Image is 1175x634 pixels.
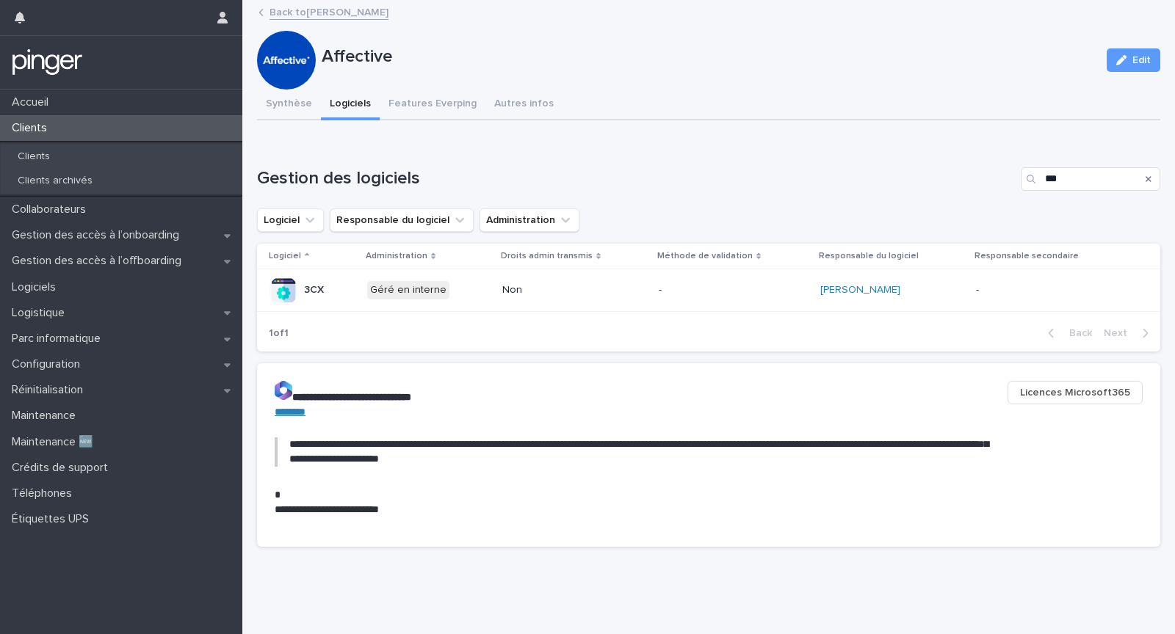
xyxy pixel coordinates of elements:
p: Gestion des accès à l’offboarding [6,254,193,268]
p: Maintenance 🆕 [6,435,105,449]
p: Gestion des accès à l’onboarding [6,228,191,242]
p: Crédits de support [6,461,120,475]
button: Features Everping [380,90,485,120]
p: Responsable du logiciel [819,248,919,264]
p: - [976,284,1099,296]
button: Logiciel [257,208,324,232]
button: Back [1036,327,1098,340]
button: Licences Microsoft365 [1008,381,1143,404]
h1: Gestion des logiciels [257,168,1015,189]
div: Géré en interne [367,281,449,299]
a: Back to[PERSON_NAME] [270,3,388,20]
p: - [659,284,781,296]
p: Logiciel [269,248,301,264]
p: Téléphones [6,487,84,500]
p: Clients [6,121,59,135]
button: Logiciels [321,90,380,120]
tr: 3CXGéré en interneNon-[PERSON_NAME] - [257,269,1160,312]
p: Logistique [6,306,76,320]
p: Maintenance [6,409,87,423]
p: Droits admin transmis [501,248,593,264]
input: Search [1021,167,1160,191]
p: Accueil [6,95,60,109]
p: Parc informatique [6,332,112,346]
p: Non [502,284,625,296]
p: Réinitialisation [6,383,95,397]
span: Back [1060,328,1092,338]
p: Étiquettes UPS [6,512,101,526]
img: Z [275,381,292,400]
p: Affective [322,46,1095,68]
p: Administration [366,248,427,264]
p: Logiciels [6,280,68,294]
p: Clients archivés [6,175,104,187]
button: Next [1098,327,1160,340]
p: Collaborateurs [6,203,98,216]
p: Responsable secondaire [975,248,1079,264]
button: Synthèse [257,90,321,120]
img: mTgBEunGTSyRkCgitkcU [12,48,83,77]
span: Licences Microsoft365 [1020,385,1130,400]
span: Edit [1132,55,1151,65]
p: Configuration [6,357,92,371]
span: Next [1104,328,1136,338]
button: Responsable du logiciel [330,208,474,232]
p: 1 of 1 [257,316,300,351]
p: Clients [6,150,62,163]
p: 3CX [304,284,324,296]
button: Edit [1107,48,1160,72]
p: Méthode de validation [657,248,753,264]
button: Administration [480,208,579,232]
a: [PERSON_NAME] [820,284,900,296]
button: Autres infos [485,90,563,120]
